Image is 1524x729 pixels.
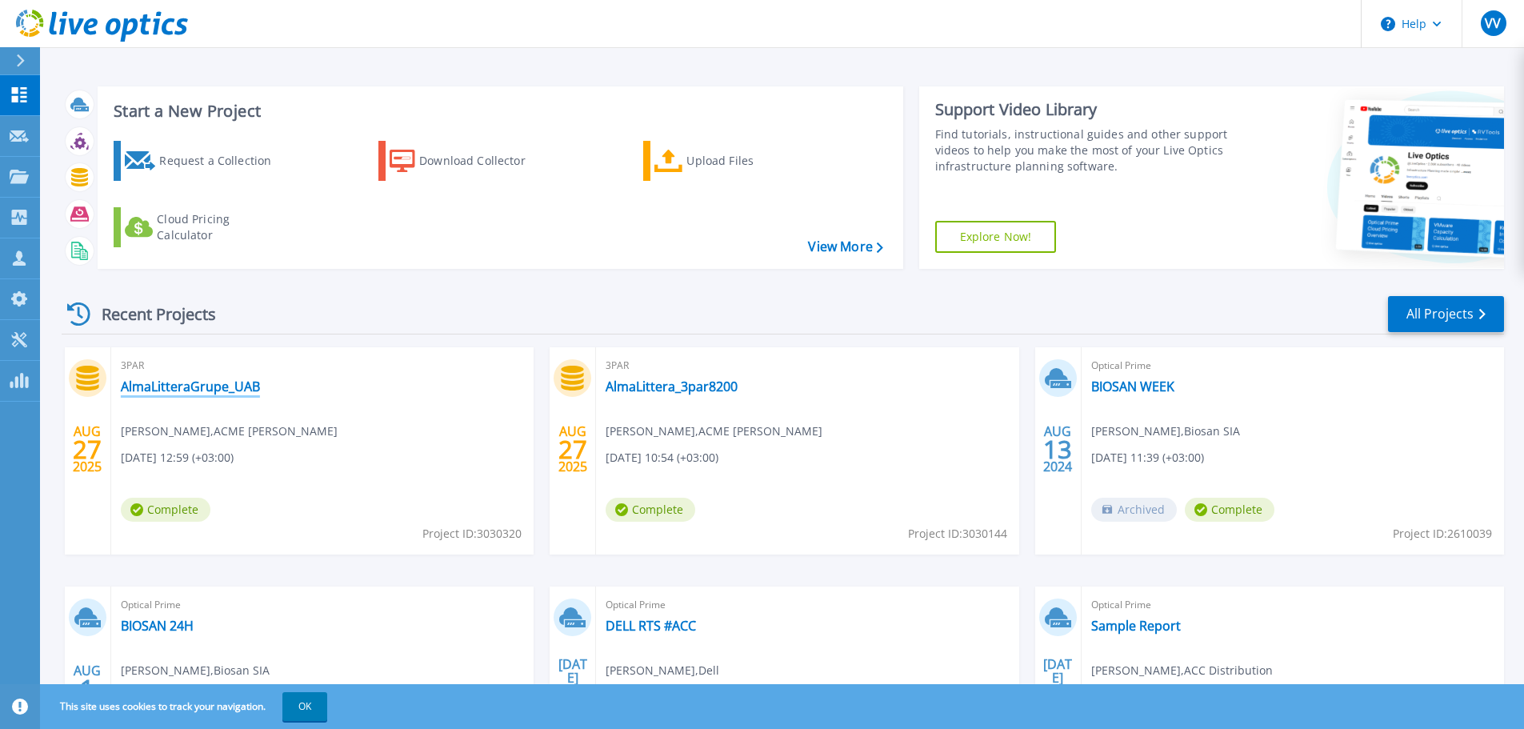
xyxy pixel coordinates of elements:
div: [DATE] 2024 [1042,659,1073,718]
span: VV [1485,17,1501,30]
a: DELL RTS #ACC [606,618,696,634]
span: [PERSON_NAME] , ACME [PERSON_NAME] [121,423,338,440]
div: Request a Collection [159,145,287,177]
div: Upload Files [686,145,814,177]
a: BIOSAN 24H [121,618,194,634]
span: 3PAR [606,357,1009,375]
span: [DATE] 12:59 (+03:00) [121,449,234,467]
span: Optical Prime [121,596,524,614]
span: Project ID: 3030320 [422,525,522,543]
span: Optical Prime [606,596,1009,614]
a: All Projects [1388,296,1504,332]
div: Recent Projects [62,294,238,334]
span: [PERSON_NAME] , ACME [PERSON_NAME] [606,423,822,440]
a: BIOSAN WEEK [1091,379,1174,395]
a: Cloud Pricing Calculator [114,207,292,247]
div: [DATE] 2024 [558,659,588,718]
span: [DATE] 10:54 (+03:00) [606,449,718,467]
span: [PERSON_NAME] , ACC Distribution [1091,662,1273,679]
div: AUG 2025 [558,420,588,479]
span: Optical Prime [1091,596,1494,614]
span: [DATE] 11:39 (+03:00) [1091,449,1204,467]
span: 1 [80,682,94,695]
div: Download Collector [419,145,547,177]
span: Archived [1091,498,1177,522]
a: AlmaLitteraGrupe_UAB [121,379,260,395]
a: AlmaLittera_3par8200 [606,379,738,395]
span: Project ID: 3030144 [908,525,1007,543]
div: AUG 2025 [72,420,102,479]
span: [PERSON_NAME] , Dell [606,662,719,679]
span: 13 [1043,443,1072,456]
button: OK [282,692,327,721]
span: 3PAR [121,357,524,375]
a: Sample Report [1091,618,1181,634]
a: Download Collector [378,141,557,181]
span: Complete [606,498,695,522]
h3: Start a New Project [114,102,882,120]
span: Complete [1185,498,1274,522]
span: Project ID: 2610039 [1393,525,1492,543]
span: This site uses cookies to track your navigation. [44,692,327,721]
span: [PERSON_NAME] , Biosan SIA [1091,423,1240,440]
a: Explore Now! [935,221,1057,253]
span: 27 [73,443,102,456]
span: Complete [121,498,210,522]
div: Support Video Library [935,99,1234,120]
a: Upload Files [643,141,822,181]
a: View More [808,239,882,254]
div: Find tutorials, instructional guides and other support videos to help you make the most of your L... [935,126,1234,174]
div: AUG 2024 [72,659,102,718]
a: Request a Collection [114,141,292,181]
div: Cloud Pricing Calculator [157,211,285,243]
span: Optical Prime [1091,357,1494,375]
span: [PERSON_NAME] , Biosan SIA [121,662,270,679]
span: 27 [558,443,587,456]
div: AUG 2024 [1042,420,1073,479]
